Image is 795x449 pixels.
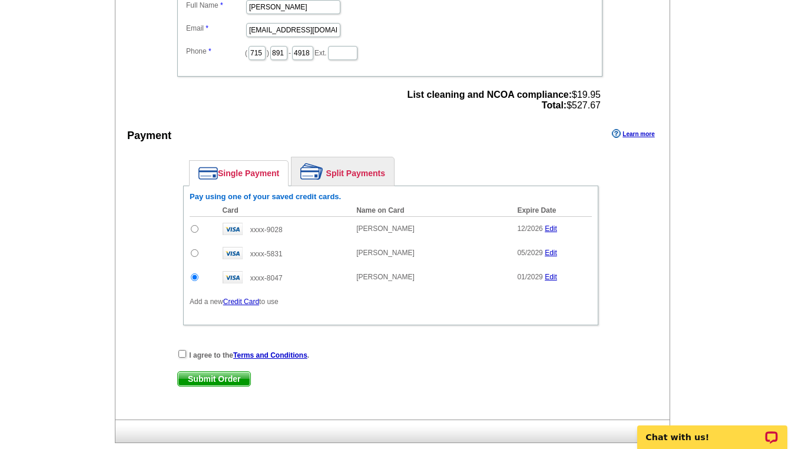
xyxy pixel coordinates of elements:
[178,372,250,386] span: Submit Order
[630,412,795,449] iframe: LiveChat chat widget
[517,249,542,257] span: 05/2029
[223,271,243,283] img: visa.gif
[612,129,654,138] a: Learn more
[190,296,592,307] p: Add a new to use
[545,224,557,233] a: Edit
[356,224,415,233] span: [PERSON_NAME]
[250,226,283,234] span: xxxx-9028
[517,273,542,281] span: 01/2029
[198,167,218,180] img: single-payment.png
[127,128,171,144] div: Payment
[250,274,283,282] span: xxxx-8047
[291,157,394,186] a: Split Payments
[217,204,351,217] th: Card
[542,100,567,110] strong: Total:
[186,23,245,34] label: Email
[223,247,243,259] img: visa.gif
[511,204,592,217] th: Expire Date
[300,163,323,180] img: split-payment.png
[408,90,601,111] span: $19.95 $527.67
[186,46,245,57] label: Phone
[356,249,415,257] span: [PERSON_NAME]
[190,192,592,202] h6: Pay using one of your saved credit cards.
[189,351,309,359] strong: I agree to the .
[183,43,597,61] dd: ( ) - Ext.
[190,161,288,186] a: Single Payment
[350,204,511,217] th: Name on Card
[356,273,415,281] span: [PERSON_NAME]
[545,249,557,257] a: Edit
[223,298,259,306] a: Credit Card
[545,273,557,281] a: Edit
[408,90,572,100] strong: List cleaning and NCOA compliance:
[223,223,243,235] img: visa.gif
[517,224,542,233] span: 12/2026
[250,250,283,258] span: xxxx-5831
[233,351,307,359] a: Terms and Conditions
